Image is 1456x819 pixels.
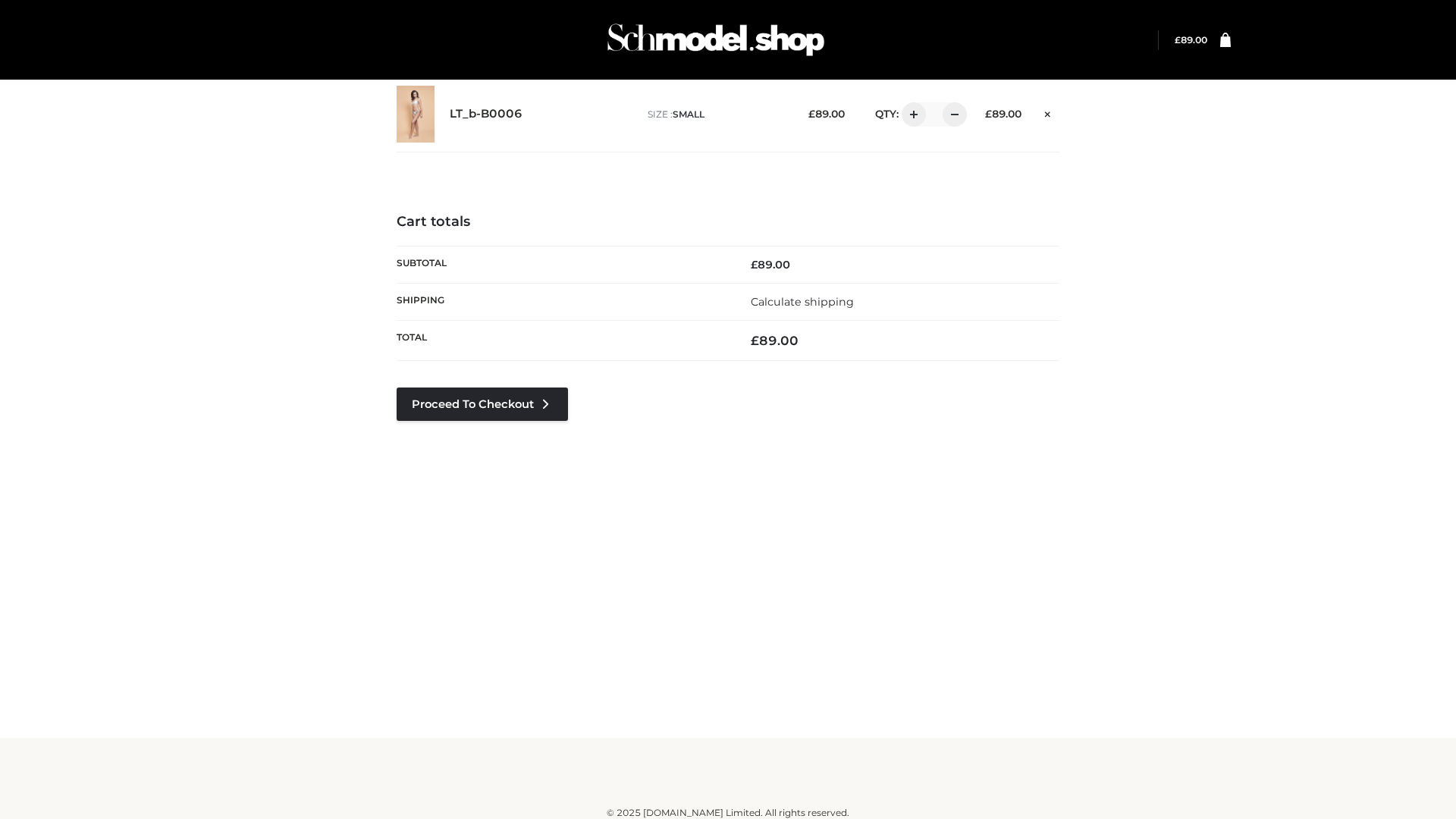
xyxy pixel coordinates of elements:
th: Shipping [397,283,728,320]
bdi: 89.00 [808,108,845,120]
span: £ [985,108,992,120]
p: size : [648,108,785,121]
a: LT_b-B0006 [450,107,522,121]
bdi: 89.00 [985,108,1021,120]
img: LT_b-B0006 - SMALL [397,86,435,143]
bdi: 89.00 [751,258,790,271]
span: £ [1175,34,1181,45]
h4: Cart totals [397,214,1059,231]
span: £ [751,258,758,271]
a: Calculate shipping [751,295,854,309]
span: SMALL [673,108,704,120]
bdi: 89.00 [1175,34,1207,45]
a: Proceed to Checkout [397,388,568,421]
img: Schmodel Admin 964 [602,10,830,70]
a: £89.00 [1175,34,1207,45]
th: Subtotal [397,246,728,283]
th: Total [397,321,728,361]
span: £ [808,108,815,120]
span: £ [751,333,759,348]
a: Remove this item [1037,102,1059,122]
div: QTY: [860,102,962,127]
bdi: 89.00 [751,333,799,348]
